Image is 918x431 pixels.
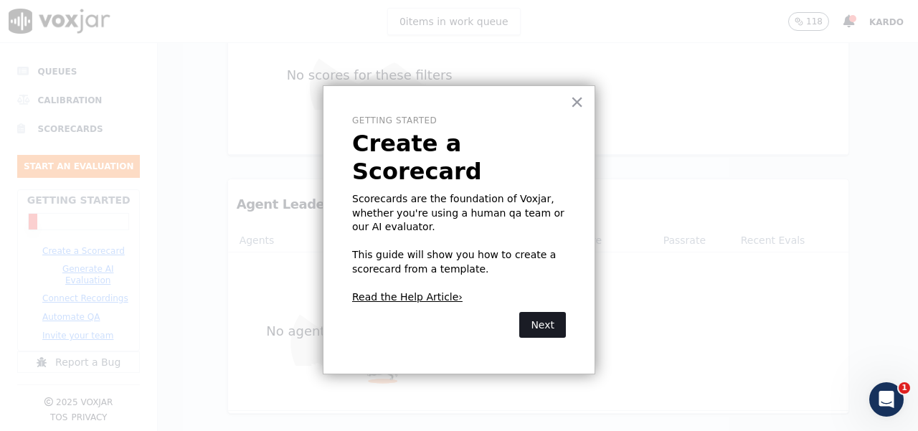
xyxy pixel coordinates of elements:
a: Read the Help Article› [352,291,463,303]
p: Getting Started [352,115,566,127]
p: This guide will show you how to create a scorecard from a template. [352,248,566,276]
button: Next [519,312,566,338]
button: Close [570,90,584,113]
p: Scorecards are the foundation of Voxjar, whether you're using a human qa team or our AI evaluator. [352,192,566,235]
iframe: Intercom live chat [869,382,904,417]
span: 1 [899,382,910,394]
p: Create a Scorecard [352,130,566,185]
